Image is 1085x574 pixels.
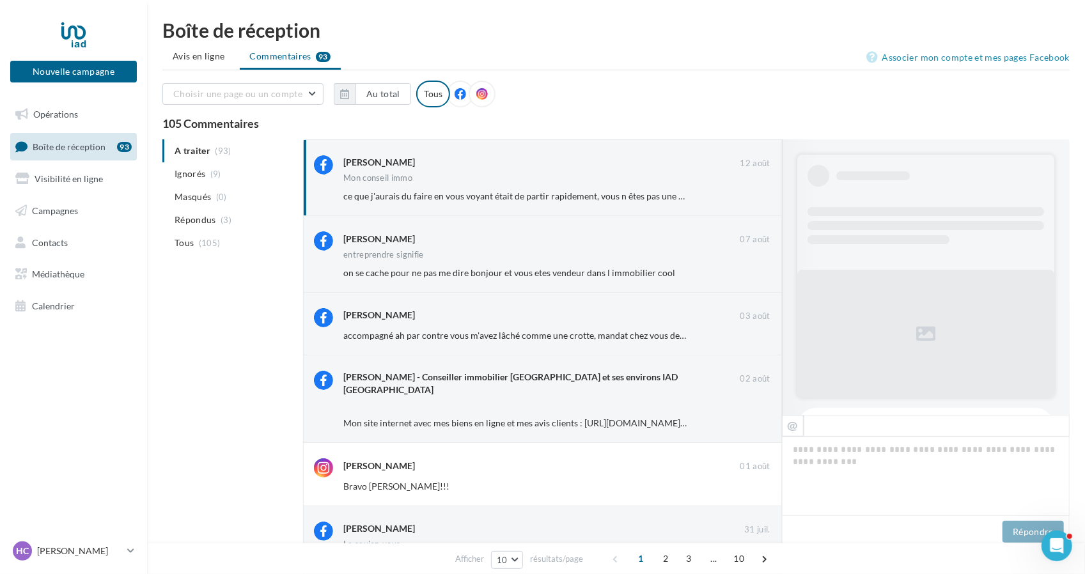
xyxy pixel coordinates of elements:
iframe: Intercom live chat [1042,531,1072,561]
div: entreprendre signifie [343,251,424,259]
span: 03 août [740,311,770,322]
span: 1 [630,548,651,569]
span: Afficher [455,553,484,565]
div: [PERSON_NAME] [343,460,415,472]
div: v 4.0.25 [36,20,63,31]
span: (105) [199,238,221,248]
button: Nouvelle campagne [10,61,137,82]
div: Le saviez-vous [343,540,401,548]
span: ce que j'aurais du faire en vous voyant était de partir rapidement, vous n êtes pas une belle per... [343,190,737,201]
span: 3 [678,548,699,569]
a: Médiathèque [8,261,139,288]
span: 31 juil. [744,524,770,536]
button: Choisir une page ou un compte [162,83,324,105]
span: Avis en ligne [173,50,225,63]
div: Mon conseil immo [343,174,412,182]
div: [PERSON_NAME] [343,156,415,169]
img: website_grey.svg [20,33,31,43]
span: (9) [210,169,221,179]
span: 01 août [740,461,770,472]
div: [PERSON_NAME] [343,309,415,322]
span: Médiathèque [32,268,84,279]
span: HC [16,545,29,557]
span: Ignorés [175,167,205,180]
img: logo_orange.svg [20,20,31,31]
button: 10 [491,551,524,569]
span: 02 août [740,373,770,385]
span: 10 [497,555,508,565]
div: [PERSON_NAME] [343,233,415,245]
button: Au total [355,83,411,105]
div: Mots-clés [161,75,193,84]
img: tab_keywords_by_traffic_grey.svg [147,74,157,84]
div: Tous [416,81,450,107]
span: Bravo [PERSON_NAME]!!! [343,481,449,492]
span: Contacts [32,237,68,247]
button: Répondre [1003,521,1064,543]
span: Boîte de réception [33,141,105,151]
span: 2 [655,548,676,569]
span: Répondus [175,213,216,226]
span: 07 août [740,234,770,245]
a: HC [PERSON_NAME] [10,539,137,563]
img: tab_domain_overview_orange.svg [53,74,63,84]
span: on se cache pour ne pas me dire bonjour et vous etes vendeur dans l immobilier cool [343,267,675,278]
div: Domaine [67,75,98,84]
p: [PERSON_NAME] [37,545,122,557]
span: Tous [175,237,194,249]
span: (0) [216,192,227,202]
span: Choisir une page ou un compte [173,88,302,99]
span: Masqués [175,190,211,203]
div: Boîte de réception [162,20,1070,40]
button: Au total [334,83,411,105]
span: 10 [728,548,749,569]
a: Campagnes [8,198,139,224]
span: Visibilité en ligne [35,173,103,184]
div: 105 Commentaires [162,118,1070,129]
a: Boîte de réception93 [8,133,139,160]
span: résultats/page [530,553,583,565]
div: Domaine: [DOMAIN_NAME] [33,33,144,43]
span: Opérations [33,109,78,120]
span: ... [703,548,724,569]
span: Mon site internet avec mes biens en ligne et mes avis clients : [URL][DOMAIN_NAME][PERSON_NAME] [343,417,751,428]
a: Visibilité en ligne [8,166,139,192]
a: Opérations [8,101,139,128]
span: (3) [221,215,231,225]
div: [PERSON_NAME] - Conseiller immobilier [GEOGRAPHIC_DATA] et ses environs IAD [GEOGRAPHIC_DATA] [343,371,735,396]
div: [PERSON_NAME] [343,522,415,535]
a: Calendrier [8,293,139,320]
a: Contacts [8,229,139,256]
span: Calendrier [32,300,75,311]
span: 12 août [740,158,770,169]
span: Campagnes [32,205,78,216]
a: Associer mon compte et mes pages Facebook [867,50,1070,65]
div: 93 [117,142,132,152]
